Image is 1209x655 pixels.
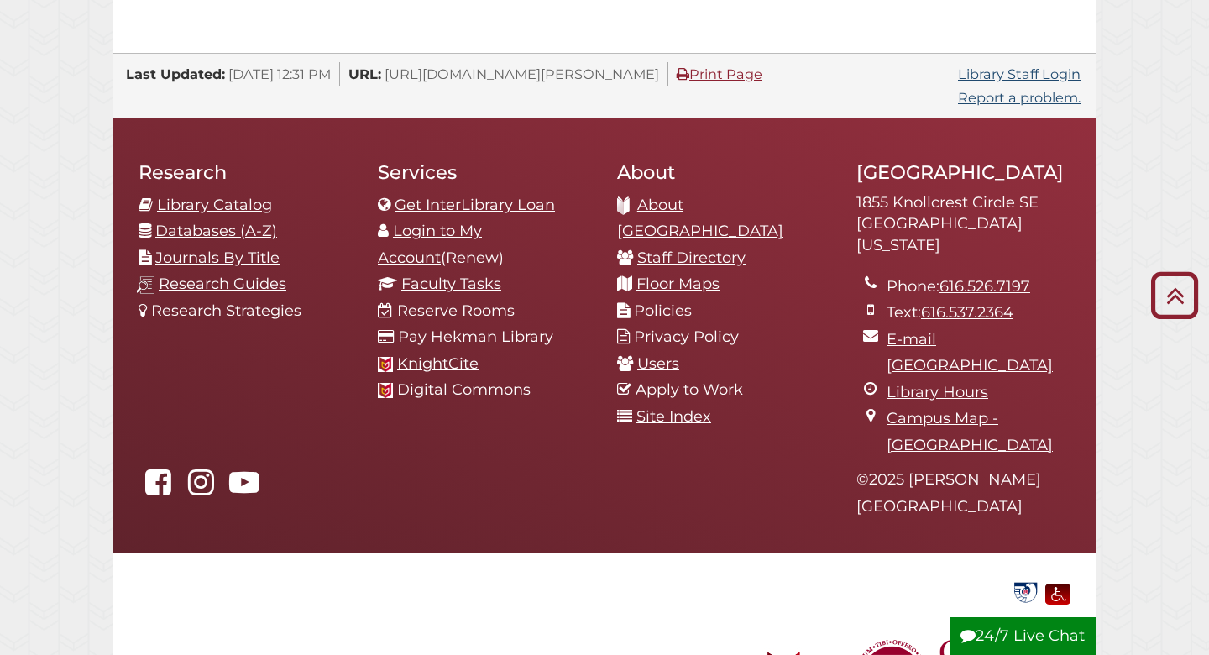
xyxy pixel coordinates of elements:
a: Government Documents Federal Depository Library [1010,582,1041,600]
li: Phone: [887,274,1070,301]
a: Report a problem. [958,89,1081,106]
a: Disability Assistance [1045,582,1070,600]
span: URL: [348,65,381,82]
a: Campus Map - [GEOGRAPHIC_DATA] [887,409,1053,454]
a: Privacy Policy [634,327,739,346]
a: 616.537.2364 [921,303,1013,322]
img: Government Documents Federal Depository Library [1010,580,1041,605]
img: Disability Assistance [1045,580,1070,605]
a: Floor Maps [636,275,720,293]
a: 616.526.7197 [939,277,1030,296]
a: Library Catalog [157,196,272,214]
a: Print Page [677,65,762,82]
a: Users [637,354,679,373]
a: Journals By Title [155,249,280,267]
span: Last Updated: [126,65,225,82]
a: Library Hours [887,383,988,401]
a: Databases (A-Z) [155,222,277,240]
a: Login to My Account [378,222,482,267]
h2: Research [139,160,353,184]
a: Research Guides [159,275,286,293]
a: Get InterLibrary Loan [395,196,555,214]
a: hekmanlibrary on Instagram [181,479,220,497]
li: (Renew) [378,218,592,271]
a: Library Staff Login [958,65,1081,82]
img: Calvin favicon logo [378,383,393,398]
h2: [GEOGRAPHIC_DATA] [856,160,1070,184]
address: 1855 Knollcrest Circle SE [GEOGRAPHIC_DATA][US_STATE] [856,192,1070,257]
li: Text: [887,300,1070,327]
a: Research Strategies [151,301,301,320]
span: [URL][DOMAIN_NAME][PERSON_NAME] [385,65,659,82]
a: Back to Top [1144,281,1205,309]
img: Calvin favicon logo [378,357,393,372]
span: [DATE] 12:31 PM [228,65,331,82]
a: Staff Directory [637,249,746,267]
a: Site Index [636,407,711,426]
a: Pay Hekman Library [398,327,553,346]
a: Reserve Rooms [397,301,515,320]
a: Faculty Tasks [401,275,501,293]
a: KnightCite [397,354,479,373]
a: Hekman Library on YouTube [225,479,264,497]
img: research-guides-icon-white_37x37.png [137,276,154,294]
h2: About [617,160,831,184]
a: Digital Commons [397,380,531,399]
a: Policies [634,301,692,320]
a: Hekman Library on Facebook [139,479,177,497]
p: © 2025 [PERSON_NAME][GEOGRAPHIC_DATA] [856,467,1070,520]
a: E-mail [GEOGRAPHIC_DATA] [887,330,1053,375]
i: Print Page [677,67,689,81]
h2: Services [378,160,592,184]
a: Apply to Work [636,380,743,399]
